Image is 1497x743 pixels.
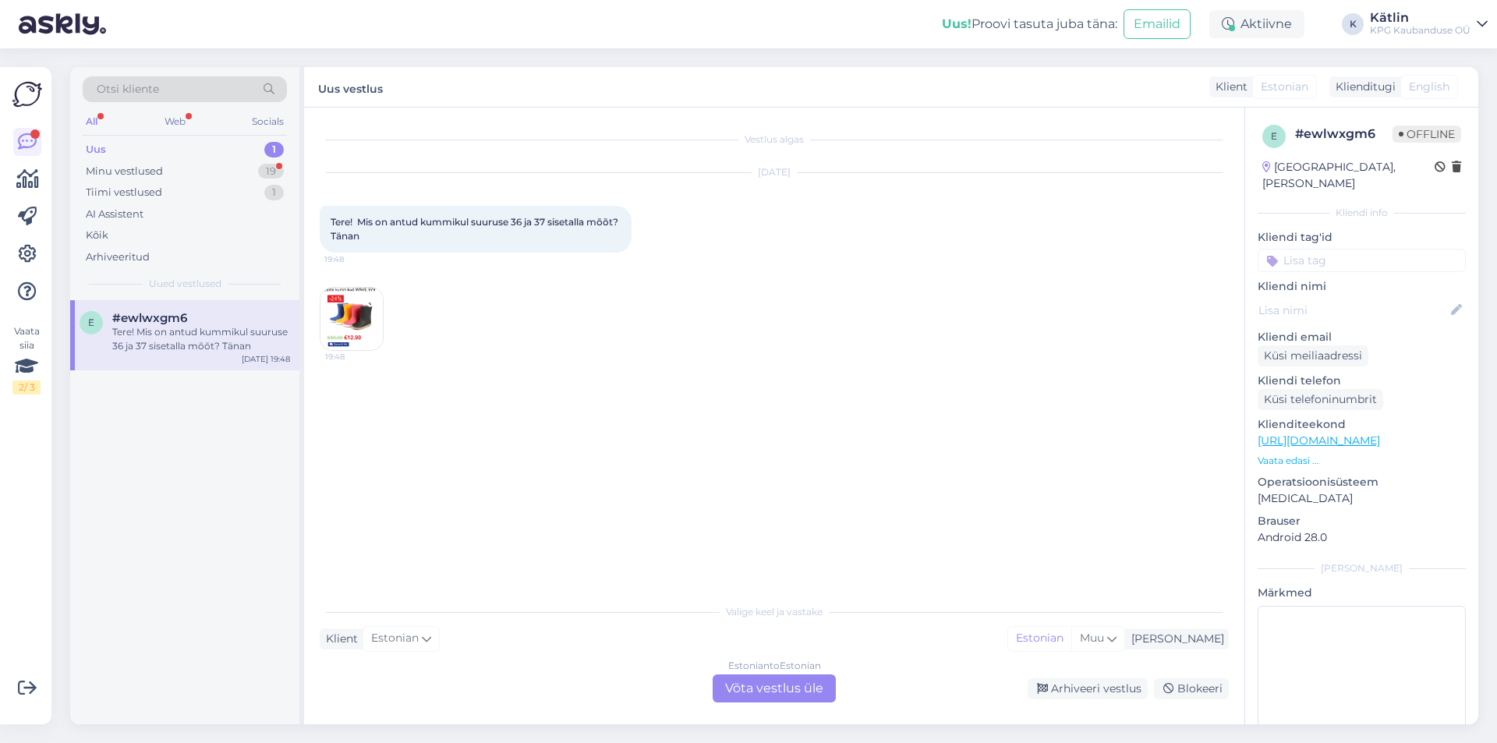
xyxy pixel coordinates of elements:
[320,165,1229,179] div: [DATE]
[1342,13,1364,35] div: K
[1258,229,1466,246] p: Kliendi tag'id
[88,317,94,328] span: e
[264,142,284,157] div: 1
[1258,474,1466,490] p: Operatsioonisüsteem
[318,76,383,97] label: Uus vestlus
[12,324,41,394] div: Vaata siia
[320,605,1229,619] div: Valige keel ja vastake
[1258,278,1466,295] p: Kliendi nimi
[1080,631,1104,645] span: Muu
[112,311,187,325] span: #ewlwxgm6
[1271,130,1277,142] span: e
[1258,513,1466,529] p: Brauser
[83,111,101,132] div: All
[942,15,1117,34] div: Proovi tasuta juba täna:
[320,631,358,647] div: Klient
[1209,10,1304,38] div: Aktiivne
[1258,490,1466,507] p: [MEDICAL_DATA]
[1370,24,1470,37] div: KPG Kaubanduse OÜ
[1393,126,1461,143] span: Offline
[1329,79,1396,95] div: Klienditugi
[1258,206,1466,220] div: Kliendi info
[1008,627,1071,650] div: Estonian
[942,16,971,31] b: Uus!
[86,164,163,179] div: Minu vestlused
[1154,678,1229,699] div: Blokeeri
[320,133,1229,147] div: Vestlus algas
[161,111,189,132] div: Web
[1124,9,1191,39] button: Emailid
[728,659,821,673] div: Estonian to Estonian
[324,253,383,265] span: 19:48
[242,353,290,365] div: [DATE] 19:48
[86,228,108,243] div: Kõik
[258,164,284,179] div: 19
[112,325,290,353] div: Tere! Mis on antud kummikul suuruse 36 ja 37 sisetalla mõõt? Tänan
[12,380,41,394] div: 2 / 3
[1258,373,1466,389] p: Kliendi telefon
[1028,678,1148,699] div: Arhiveeri vestlus
[1262,159,1435,192] div: [GEOGRAPHIC_DATA], [PERSON_NAME]
[1258,329,1466,345] p: Kliendi email
[1258,345,1368,366] div: Küsi meiliaadressi
[331,216,621,242] span: Tere! Mis on antud kummikul suuruse 36 ja 37 sisetalla mõõt? Tänan
[86,185,162,200] div: Tiimi vestlused
[1258,561,1466,575] div: [PERSON_NAME]
[320,288,383,350] img: Attachment
[97,81,159,97] span: Otsi kliente
[86,207,143,222] div: AI Assistent
[1258,389,1383,410] div: Küsi telefoninumbrit
[12,80,42,109] img: Askly Logo
[264,185,284,200] div: 1
[1258,454,1466,468] p: Vaata edasi ...
[1258,529,1466,546] p: Android 28.0
[249,111,287,132] div: Socials
[1258,416,1466,433] p: Klienditeekond
[1370,12,1488,37] a: KätlinKPG Kaubanduse OÜ
[1295,125,1393,143] div: # ewlwxgm6
[1370,12,1470,24] div: Kätlin
[1409,79,1449,95] span: English
[713,674,836,702] div: Võta vestlus üle
[1258,433,1380,448] a: [URL][DOMAIN_NAME]
[371,630,419,647] span: Estonian
[149,277,221,291] span: Uued vestlused
[325,351,384,363] span: 19:48
[1258,249,1466,272] input: Lisa tag
[1258,302,1448,319] input: Lisa nimi
[1261,79,1308,95] span: Estonian
[1209,79,1247,95] div: Klient
[86,142,106,157] div: Uus
[86,249,150,265] div: Arhiveeritud
[1125,631,1224,647] div: [PERSON_NAME]
[1258,585,1466,601] p: Märkmed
